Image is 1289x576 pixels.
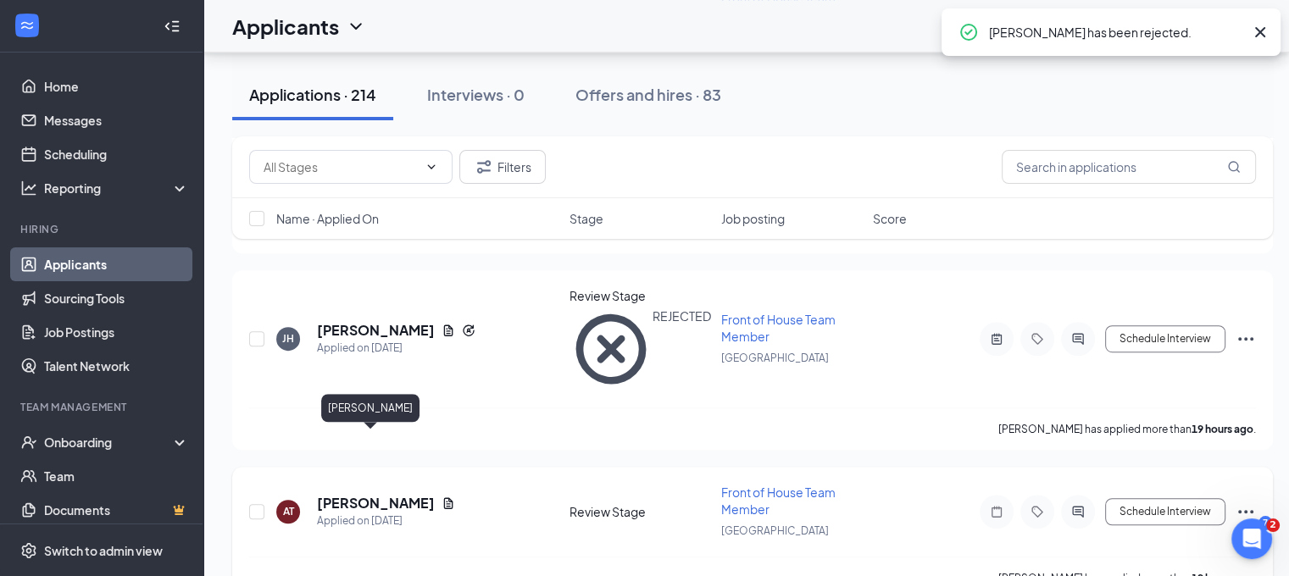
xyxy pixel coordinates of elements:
[20,222,186,236] div: Hiring
[721,352,829,364] span: [GEOGRAPHIC_DATA]
[653,307,711,390] div: REJECTED
[44,349,189,383] a: Talent Network
[721,524,829,537] span: [GEOGRAPHIC_DATA]
[1027,505,1047,518] svg: Tag
[1192,423,1253,435] b: 19 hours ago
[1068,505,1088,518] svg: ActiveChat
[427,84,525,105] div: Interviews · 0
[321,394,419,422] div: [PERSON_NAME]
[346,16,366,36] svg: ChevronDown
[459,150,546,184] button: Filter Filters
[1250,22,1270,42] svg: Cross
[442,324,455,337] svg: Document
[569,287,711,304] div: Review Stage
[164,18,181,35] svg: Collapse
[989,22,1243,42] div: [PERSON_NAME] has been rejected.
[986,505,1007,518] svg: Note
[569,307,653,390] svg: CrossCircle
[575,84,721,105] div: Offers and hires · 83
[317,494,435,512] h5: [PERSON_NAME]
[569,503,711,520] div: Review Stage
[44,69,189,103] a: Home
[249,84,376,105] div: Applications · 214
[317,512,455,529] div: Applied on [DATE]
[958,22,979,42] svg: CheckmarkCircle
[20,400,186,414] div: Team Management
[44,493,189,527] a: DocumentsCrown
[44,281,189,315] a: Sourcing Tools
[425,160,438,174] svg: ChevronDown
[19,17,36,34] svg: WorkstreamLogo
[44,542,163,559] div: Switch to admin view
[1027,332,1047,346] svg: Tag
[1227,160,1241,174] svg: MagnifyingGlass
[462,324,475,337] svg: Reapply
[1068,332,1088,346] svg: ActiveChat
[1236,501,1256,522] svg: Ellipses
[20,434,37,451] svg: UserCheck
[44,434,175,451] div: Onboarding
[569,210,603,227] span: Stage
[283,504,294,518] div: AT
[44,180,190,197] div: Reporting
[44,137,189,171] a: Scheduling
[721,485,836,517] span: Front of House Team Member
[1002,150,1256,184] input: Search in applications
[986,332,1007,346] svg: ActiveNote
[721,312,836,344] span: Front of House Team Member
[20,180,37,197] svg: Analysis
[317,340,475,357] div: Applied on [DATE]
[998,422,1256,436] p: [PERSON_NAME] has applied more than .
[317,321,435,340] h5: [PERSON_NAME]
[873,210,907,227] span: Score
[1258,516,1272,530] div: 7
[1105,325,1225,352] button: Schedule Interview
[1266,518,1280,532] span: 2
[721,210,785,227] span: Job posting
[44,459,189,493] a: Team
[1105,498,1225,525] button: Schedule Interview
[474,157,494,177] svg: Filter
[1236,329,1256,349] svg: Ellipses
[44,103,189,137] a: Messages
[20,542,37,559] svg: Settings
[264,158,418,176] input: All Stages
[282,331,294,346] div: JH
[44,247,189,281] a: Applicants
[276,210,379,227] span: Name · Applied On
[442,496,455,510] svg: Document
[232,12,339,41] h1: Applicants
[1231,518,1272,559] iframe: Intercom live chat
[44,315,189,349] a: Job Postings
